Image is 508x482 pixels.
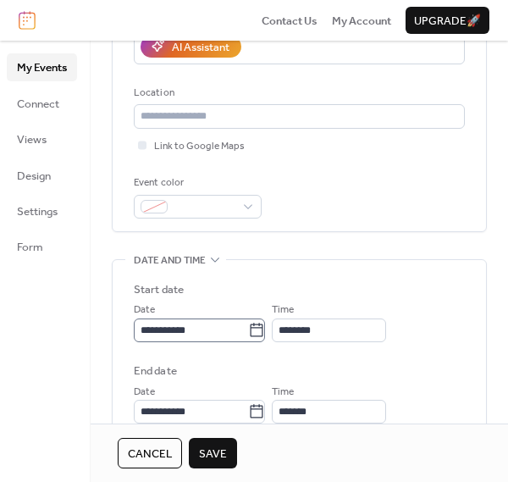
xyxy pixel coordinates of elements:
[19,11,36,30] img: logo
[17,203,58,220] span: Settings
[134,281,184,298] div: Start date
[7,90,77,117] a: Connect
[134,252,206,269] span: Date and time
[154,138,245,155] span: Link to Google Maps
[272,302,294,319] span: Time
[128,446,172,463] span: Cancel
[414,13,481,30] span: Upgrade 🚀
[134,302,155,319] span: Date
[118,438,182,468] button: Cancel
[7,233,77,260] a: Form
[7,162,77,189] a: Design
[17,96,59,113] span: Connect
[134,175,258,191] div: Event color
[406,7,489,34] button: Upgrade🚀
[17,131,47,148] span: Views
[17,168,51,185] span: Design
[134,384,155,401] span: Date
[17,59,67,76] span: My Events
[272,384,294,401] span: Time
[262,12,317,29] a: Contact Us
[7,53,77,80] a: My Events
[7,125,77,152] a: Views
[189,438,237,468] button: Save
[172,39,229,56] div: AI Assistant
[134,85,461,102] div: Location
[332,13,391,30] span: My Account
[7,197,77,224] a: Settings
[141,36,241,58] button: AI Assistant
[134,363,177,380] div: End date
[332,12,391,29] a: My Account
[199,446,227,463] span: Save
[262,13,317,30] span: Contact Us
[17,239,43,256] span: Form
